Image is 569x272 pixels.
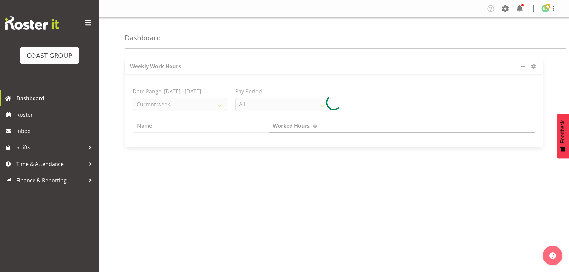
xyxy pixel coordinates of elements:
img: kade-tiatia1141.jpg [541,5,549,12]
span: Inbox [16,126,95,136]
span: Shifts [16,143,85,152]
button: Feedback - Show survey [557,114,569,158]
span: Dashboard [16,93,95,103]
span: Finance & Reporting [16,175,85,185]
img: help-xxl-2.png [549,252,556,259]
h4: Dashboard [125,34,161,42]
span: Feedback [560,120,566,143]
img: Rosterit website logo [5,16,59,30]
span: Time & Attendance [16,159,85,169]
span: Roster [16,110,95,120]
div: COAST GROUP [27,51,72,60]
